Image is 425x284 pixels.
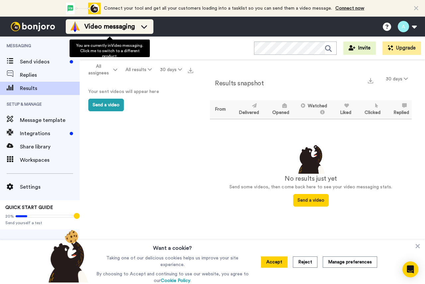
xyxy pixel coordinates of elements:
th: Liked [330,100,354,119]
span: Results [20,84,80,92]
p: Taking one of our delicious cookies helps us improve your site experience. [95,255,250,268]
button: Export a summary of each team member’s results that match this filter now. [366,75,375,85]
img: bear-with-cookie.png [42,230,92,283]
th: From [210,100,228,119]
h3: Want a cookie? [153,240,192,252]
div: Tooltip anchor [74,213,80,219]
button: 30 days [156,64,186,76]
span: Message template [20,116,80,124]
button: Send a video [293,194,329,207]
span: QUICK START GUIDE [5,205,53,210]
span: Connect your tool and get all your customers loading into a tasklist so you can send them a video... [104,6,332,11]
th: Replied [383,100,412,119]
a: Send a video [293,198,329,203]
th: Watched [292,100,330,119]
a: Cookie Policy [161,278,190,283]
span: Replies [20,71,80,79]
h2: Results snapshot [210,80,264,87]
p: Your sent videos will appear here [88,88,188,95]
p: Send some videos, then come back here to see your video messaging stats. [210,184,412,191]
span: Workspaces [20,156,80,164]
img: results-emptystates.png [294,143,327,174]
th: Opened [262,100,292,119]
p: By choosing to Accept and continuing to use our website, you agree to our . [95,271,250,284]
div: No results just yet [210,174,412,184]
button: Manage preferences [323,256,377,268]
span: Share library [20,143,80,151]
span: Settings [20,183,80,191]
button: All results [122,64,156,76]
button: All assignees [81,60,122,79]
img: bj-logo-header-white.svg [8,22,58,31]
span: Integrations [20,130,67,138]
button: Send a video [88,99,124,111]
button: Export all results that match these filters now. [186,65,195,75]
span: You are currently in Video messaging . Click me to switch to a different product. [76,44,143,58]
div: Open Intercom Messenger [402,261,418,277]
span: All assignees [85,63,112,76]
span: Video messaging [84,22,135,31]
span: Send yourself a test [5,220,74,226]
th: Delivered [228,100,262,119]
button: 30 days [382,73,412,85]
a: Connect now [335,6,364,11]
button: Accept [261,256,288,268]
img: vm-color.svg [70,21,80,32]
button: Invite [343,42,376,55]
button: Reject [293,256,317,268]
span: 20% [5,214,14,219]
img: export.svg [368,78,373,83]
button: Upgrade [382,42,421,55]
div: animation [64,3,101,14]
span: Send videos [20,58,67,66]
img: export.svg [188,68,193,73]
th: Clicked [354,100,383,119]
